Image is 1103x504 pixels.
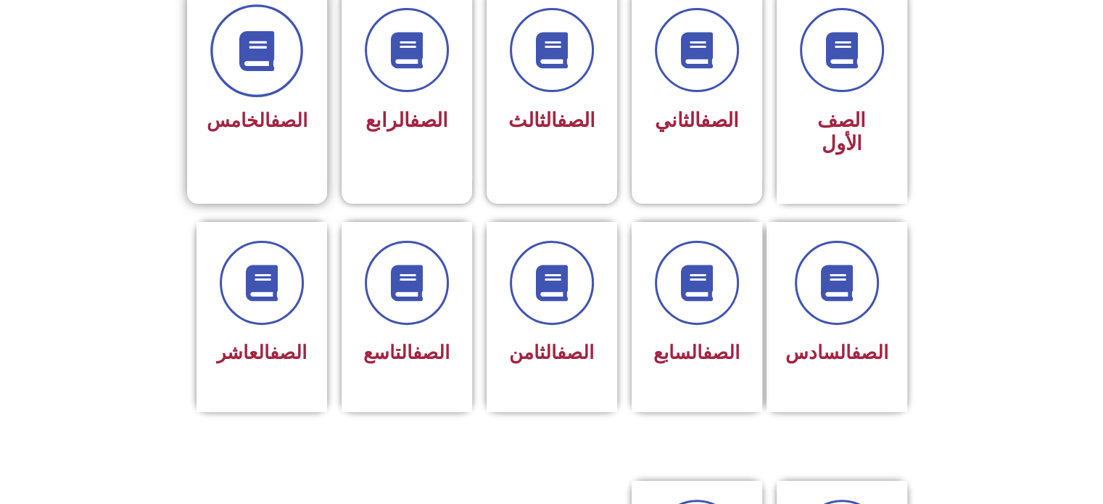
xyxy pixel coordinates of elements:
span: الصف الأول [817,109,866,155]
a: الصف [270,110,307,131]
a: الصف [413,342,450,363]
span: السابع [653,342,740,363]
span: الرابع [365,109,448,132]
span: الثامن [509,342,594,363]
a: الصف [270,342,307,363]
a: الصف [703,342,740,363]
span: التاسع [363,342,450,363]
span: الخامس [207,110,307,131]
a: الصف [851,342,888,363]
a: الصف [557,342,594,363]
span: الثالث [508,109,595,132]
span: العاشر [217,342,307,363]
a: الصف [410,109,448,132]
a: الصف [701,109,739,132]
span: الثاني [655,109,739,132]
span: السادس [785,342,888,363]
a: الصف [557,109,595,132]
